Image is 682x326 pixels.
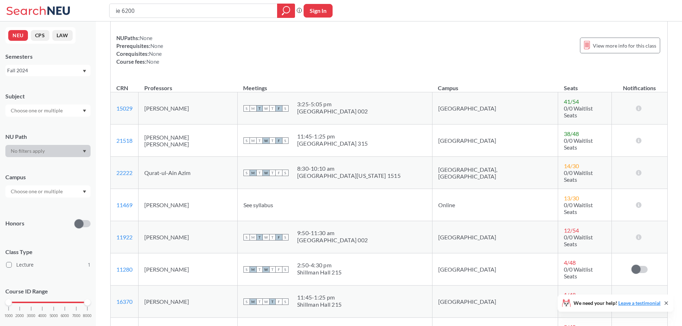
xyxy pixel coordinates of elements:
[250,105,256,112] span: M
[243,234,250,240] span: S
[297,237,368,244] div: [GEOGRAPHIC_DATA] 002
[243,201,273,208] span: See syllabus
[564,162,579,169] span: 14 / 30
[150,43,163,49] span: None
[297,229,368,237] div: 9:50 - 11:30 am
[564,130,579,137] span: 38 / 48
[269,105,276,112] span: T
[564,169,593,183] span: 0/0 Waitlist Seats
[297,294,342,301] div: 11:45 - 1:25 pm
[276,170,282,176] span: F
[139,189,238,221] td: [PERSON_NAME]
[297,301,342,308] div: Shillman Hall 215
[256,105,263,112] span: T
[282,266,289,273] span: S
[432,189,558,221] td: Online
[31,30,49,41] button: CPS
[564,227,579,234] span: 12 / 54
[4,314,13,318] span: 1000
[116,201,132,208] a: 11469
[263,234,269,240] span: W
[116,266,132,273] a: 11280
[27,314,35,318] span: 3000
[564,105,593,118] span: 0/0 Waitlist Seats
[139,77,238,92] th: Professors
[5,104,91,117] div: Dropdown arrow
[263,266,269,273] span: W
[5,92,91,100] div: Subject
[574,301,661,306] span: We need your help!
[116,137,132,144] a: 21518
[304,4,333,18] button: Sign In
[564,266,593,279] span: 0/0 Waitlist Seats
[432,157,558,189] td: [GEOGRAPHIC_DATA], [GEOGRAPHIC_DATA]
[116,298,132,305] a: 16370
[5,219,24,228] p: Honors
[139,286,238,318] td: [PERSON_NAME]
[564,195,579,201] span: 13 / 30
[5,145,91,157] div: Dropdown arrow
[282,170,289,176] span: S
[88,261,91,269] span: 1
[564,98,579,105] span: 41 / 54
[432,221,558,253] td: [GEOGRAPHIC_DATA]
[276,137,282,144] span: F
[5,287,91,296] p: Course ID Range
[5,185,91,198] div: Dropdown arrow
[243,137,250,144] span: S
[276,298,282,305] span: F
[146,58,159,65] span: None
[52,30,73,41] button: LAW
[269,170,276,176] span: T
[256,298,263,305] span: T
[256,266,263,273] span: T
[250,170,256,176] span: M
[297,165,401,172] div: 8:30 - 10:10 am
[282,298,289,305] span: S
[297,101,368,108] div: 3:25 - 5:05 pm
[263,137,269,144] span: W
[256,170,263,176] span: T
[61,314,69,318] span: 6000
[8,30,28,41] button: NEU
[139,253,238,286] td: [PERSON_NAME]
[282,234,289,240] span: S
[564,291,576,298] span: 1 / 48
[83,70,86,73] svg: Dropdown arrow
[432,125,558,157] td: [GEOGRAPHIC_DATA]
[250,298,256,305] span: M
[256,234,263,240] span: T
[243,170,250,176] span: S
[7,187,67,196] input: Choose one or multiple
[611,77,667,92] th: Notifications
[564,259,576,266] span: 4 / 48
[83,314,92,318] span: 8000
[115,5,272,17] input: Class, professor, course number, "phrase"
[564,234,593,247] span: 0/0 Waitlist Seats
[15,314,24,318] span: 2000
[139,221,238,253] td: [PERSON_NAME]
[276,234,282,240] span: F
[139,92,238,125] td: [PERSON_NAME]
[116,105,132,112] a: 15029
[250,137,256,144] span: M
[297,262,342,269] div: 2:50 - 4:30 pm
[282,137,289,144] span: S
[139,125,238,157] td: [PERSON_NAME] [PERSON_NAME]
[116,34,163,65] div: NUPaths: Prerequisites: Corequisites: Course fees:
[432,77,558,92] th: Campus
[297,140,368,147] div: [GEOGRAPHIC_DATA] 315
[243,298,250,305] span: S
[564,137,593,151] span: 0/0 Waitlist Seats
[38,314,47,318] span: 4000
[237,77,432,92] th: Meetings
[5,173,91,181] div: Campus
[7,67,82,74] div: Fall 2024
[72,314,81,318] span: 7000
[618,300,661,306] a: Leave a testimonial
[297,108,368,115] div: [GEOGRAPHIC_DATA] 002
[263,298,269,305] span: W
[149,50,162,57] span: None
[116,84,128,92] div: CRN
[116,234,132,240] a: 11922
